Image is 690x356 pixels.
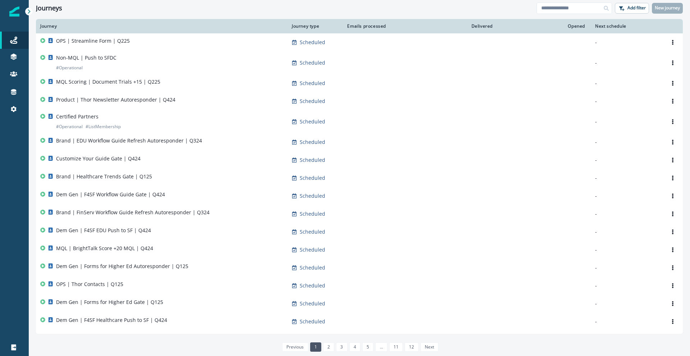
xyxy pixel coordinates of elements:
p: Scheduled [300,318,325,325]
p: Brand | Healthcare Trends Gate | Q125 [56,173,152,180]
p: - [595,300,658,307]
p: OPS | Streamline Form | Q225 [56,37,130,44]
button: New journey [652,3,683,14]
p: - [595,228,658,235]
button: Options [667,137,678,147]
a: Brand | Healthcare Trends Gate | Q125Scheduled--Options [36,169,683,187]
div: Journey type [292,23,337,29]
p: - [595,59,658,66]
p: Dem Gen | Forms for Higher Ed Autoresponder | Q125 [56,263,188,270]
p: Certified Partners [56,113,98,120]
button: Options [667,191,678,201]
p: Scheduled [300,59,325,66]
div: Emails processed [346,23,387,29]
p: Scheduled [300,246,325,253]
p: Dem Gen | F4SF Workflow Guide Gate | Q424 [56,191,165,198]
div: Delivered [396,23,494,29]
a: MQL Scoring | Document Trials +15 | Q225Scheduled--Options [36,74,683,92]
a: Dem Gen | Forms for Higher Ed Gate | Q125Scheduled--Options [36,295,683,313]
a: Dem Gen | F4SF Healthcare Push to SF | Q424Scheduled--Options [36,313,683,331]
p: Scheduled [300,300,325,307]
a: MQL | BrightTalk Score +20 MQL | Q424Scheduled--Options [36,241,683,259]
ul: Pagination [280,342,438,352]
button: Options [667,298,678,309]
a: Page 5 [362,342,373,352]
p: - [595,39,658,46]
p: # Operational [56,123,83,130]
p: New journey [655,5,680,10]
a: Certified Partners#Operational#ListMembershipScheduled--Options [36,110,683,133]
p: # ListMembership [86,123,121,130]
p: Scheduled [300,228,325,235]
p: Add filter [627,5,646,10]
button: Options [667,280,678,291]
button: Options [667,316,678,327]
p: Scheduled [300,210,325,217]
p: Customize Your Guide Gate | Q424 [56,155,141,162]
a: OPS | Streamline Form | Q225Scheduled--Options [36,33,683,51]
p: Dem Gen | F4SF Healthcare Push to SF | Q424 [56,317,167,324]
p: Scheduled [300,174,325,182]
p: MQL | BrightTalk Score +20 MQL | Q424 [56,245,153,252]
a: Brand | FinServ Workflow Guide Refresh Autoresponder | Q324Scheduled--Options [36,205,683,223]
div: Next schedule [595,23,658,29]
p: - [595,174,658,182]
a: Dem Gen | F4SF Workflow Guide Gate | Q424Scheduled--Options [36,187,683,205]
h1: Journeys [36,4,62,12]
p: OPS | Thor Contacts | Q125 [56,281,123,288]
p: - [595,192,658,200]
button: Options [667,57,678,68]
img: Inflection [9,6,19,17]
button: Options [667,209,678,219]
p: - [595,80,658,87]
p: Brand | FinServ Workflow Guide Refresh Autoresponder | Q324 [56,209,210,216]
button: Options [667,78,678,89]
a: Dem Gen | Forms for Higher Ed Autoresponder | Q125Scheduled--Options [36,259,683,277]
p: Product | Thor Newsletter Autoresponder | Q424 [56,96,175,103]
p: Dem Gen | F4SF EDU Push to SF | Q424 [56,227,151,234]
p: - [595,98,658,105]
a: Dem Gen | F4SF EDU Push to SF | Q424Scheduled--Options [36,223,683,241]
p: Scheduled [300,192,325,200]
p: - [595,318,658,325]
a: Non-MQL | Push to SFDC#OperationalScheduled--Options [36,51,683,74]
p: Scheduled [300,156,325,164]
button: Options [667,155,678,165]
p: - [595,118,658,125]
div: Journey [40,23,283,29]
a: Page 4 [349,342,360,352]
a: Next page [420,342,438,352]
p: Scheduled [300,98,325,105]
a: Page 12 [405,342,418,352]
p: Scheduled [300,39,325,46]
a: Page 1 is your current page [310,342,321,352]
p: Scheduled [300,282,325,289]
p: Non-MQL | Push to SFDC [56,54,116,61]
p: - [595,156,658,164]
div: Opened [503,23,586,29]
p: - [595,139,658,146]
button: Options [667,226,678,237]
button: Options [667,37,678,48]
a: Page 3 [336,342,347,352]
p: Scheduled [300,80,325,87]
button: Options [667,262,678,273]
a: Brand | EDU Workflow Guide Refresh Autoresponder | Q324Scheduled--Options [36,133,683,151]
button: Add filter [615,3,649,14]
button: Options [667,96,678,107]
a: Customize Your Guide Gate | Q424Scheduled--Options [36,151,683,169]
p: - [595,246,658,253]
p: - [595,264,658,271]
a: Lifecycle | FS4SF Trial | Q324Scheduled--Options [36,331,683,348]
p: Scheduled [300,118,325,125]
button: Options [667,116,678,127]
p: Scheduled [300,264,325,271]
button: Options [667,173,678,183]
p: Dem Gen | Forms for Higher Ed Gate | Q125 [56,299,163,306]
a: Product | Thor Newsletter Autoresponder | Q424Scheduled--Options [36,92,683,110]
a: OPS | Thor Contacts | Q125Scheduled--Options [36,277,683,295]
p: MQL Scoring | Document Trials +15 | Q225 [56,78,160,85]
p: Scheduled [300,139,325,146]
p: - [595,210,658,217]
a: Page 2 [323,342,334,352]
